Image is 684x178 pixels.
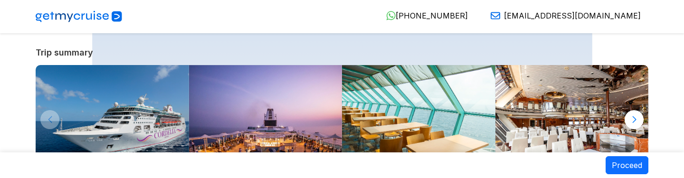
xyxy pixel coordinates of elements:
[606,156,648,174] button: Proceed
[189,65,342,176] img: photo02.webp
[483,11,641,20] a: [EMAIL_ADDRESS][DOMAIN_NAME]
[504,11,641,20] span: [EMAIL_ADDRESS][DOMAIN_NAME]
[342,65,495,176] img: photo05.webp
[379,11,468,20] a: [PHONE_NUMBER]
[495,65,649,176] img: Starlight-1.jpg
[396,11,468,20] span: [PHONE_NUMBER]
[36,47,648,57] a: Trip summary
[491,11,500,20] img: Email
[36,65,189,176] img: Cordelia_exterior_800.jpg
[386,11,396,20] img: WhatsApp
